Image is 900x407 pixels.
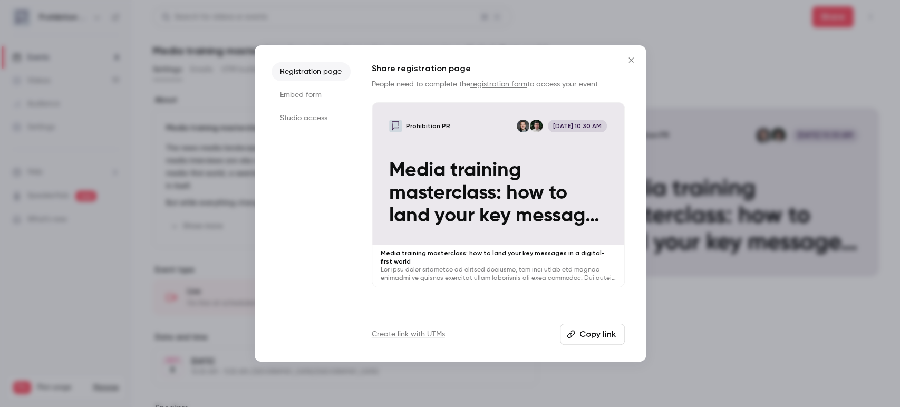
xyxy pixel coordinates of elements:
[272,109,351,128] li: Studio access
[272,85,351,104] li: Embed form
[470,81,527,88] a: registration form
[372,329,445,340] a: Create link with UTMs
[381,266,616,283] p: Lor ipsu dolor sitametco ad elitsed doeiusmo, tem inci utlab etd magnaa enimadmi ve quisnos exerc...
[372,79,625,90] p: People need to complete the to access your event
[548,120,607,132] span: [DATE] 10:30 AM
[389,159,607,228] p: Media training masterclass: how to land your key messages in a digital-first world
[372,102,625,287] a: Media training masterclass: how to land your key messages in a digital-first worldProhibition PRW...
[406,122,450,130] p: Prohibition PR
[517,120,529,132] img: Chris Norton
[381,249,616,266] p: Media training masterclass: how to land your key messages in a digital-first world
[530,120,543,132] img: Will Ockenden
[621,50,642,71] button: Close
[560,324,625,345] button: Copy link
[372,62,625,75] h1: Share registration page
[389,120,402,132] img: Media training masterclass: how to land your key messages in a digital-first world
[272,62,351,81] li: Registration page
